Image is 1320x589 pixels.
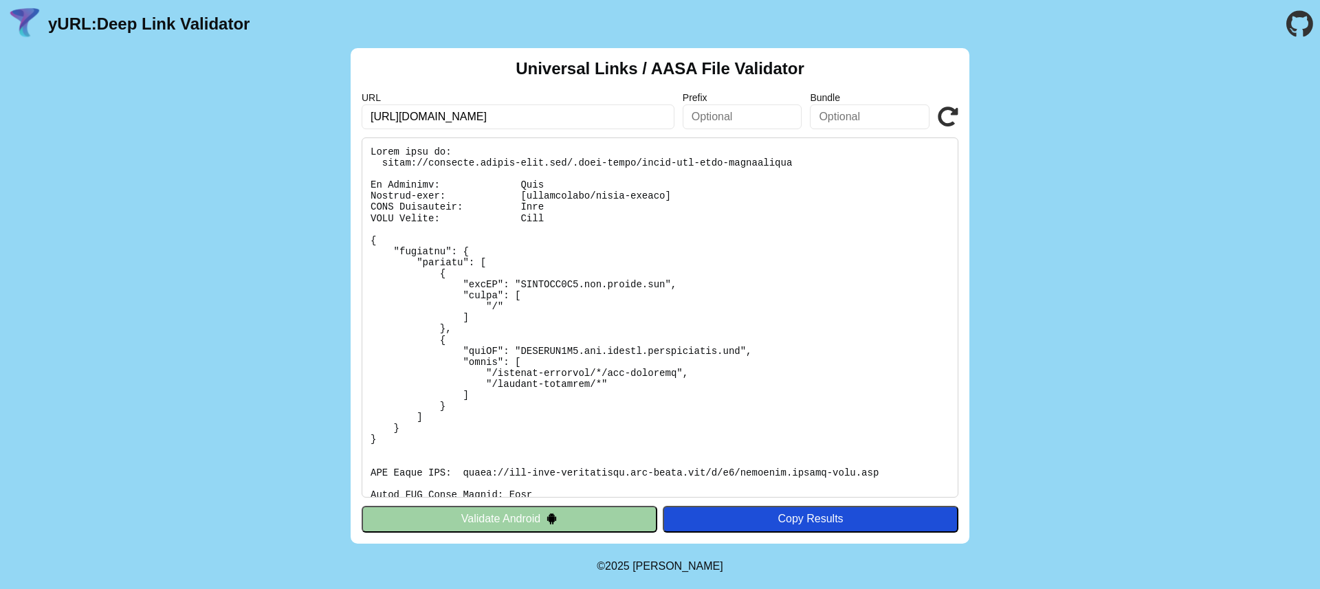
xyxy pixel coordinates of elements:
footer: © [597,544,723,589]
span: 2025 [605,560,630,572]
input: Optional [810,104,929,129]
a: yURL:Deep Link Validator [48,14,250,34]
a: Michael Ibragimchayev's Personal Site [632,560,723,572]
h2: Universal Links / AASA File Validator [516,59,804,78]
label: Prefix [683,92,802,103]
input: Required [362,104,674,129]
button: Validate Android [362,506,657,532]
img: yURL Logo [7,6,43,42]
label: URL [362,92,674,103]
pre: Lorem ipsu do: sitam://consecte.adipis-elit.sed/.doei-tempo/incid-utl-etdo-magnaaliqua En Adminim... [362,137,958,498]
div: Copy Results [670,513,951,525]
input: Optional [683,104,802,129]
button: Copy Results [663,506,958,532]
img: droidIcon.svg [546,513,558,524]
label: Bundle [810,92,929,103]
